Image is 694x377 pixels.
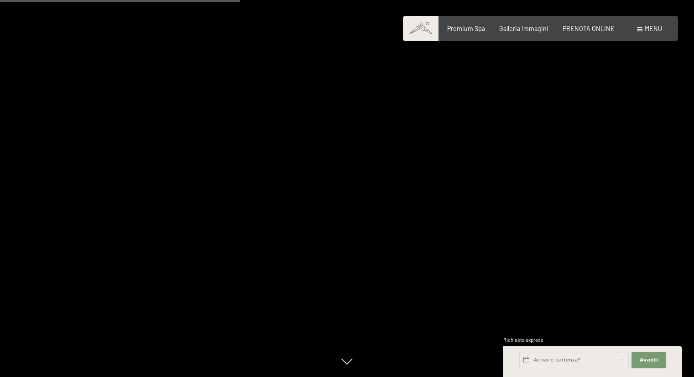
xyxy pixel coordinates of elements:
[640,356,658,364] span: Avanti
[631,352,666,368] button: Avanti
[645,25,662,32] span: Menu
[563,25,615,32] a: PRENOTA ONLINE
[447,25,485,32] a: Premium Spa
[499,25,548,32] a: Galleria immagini
[503,337,543,343] span: Richiesta express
